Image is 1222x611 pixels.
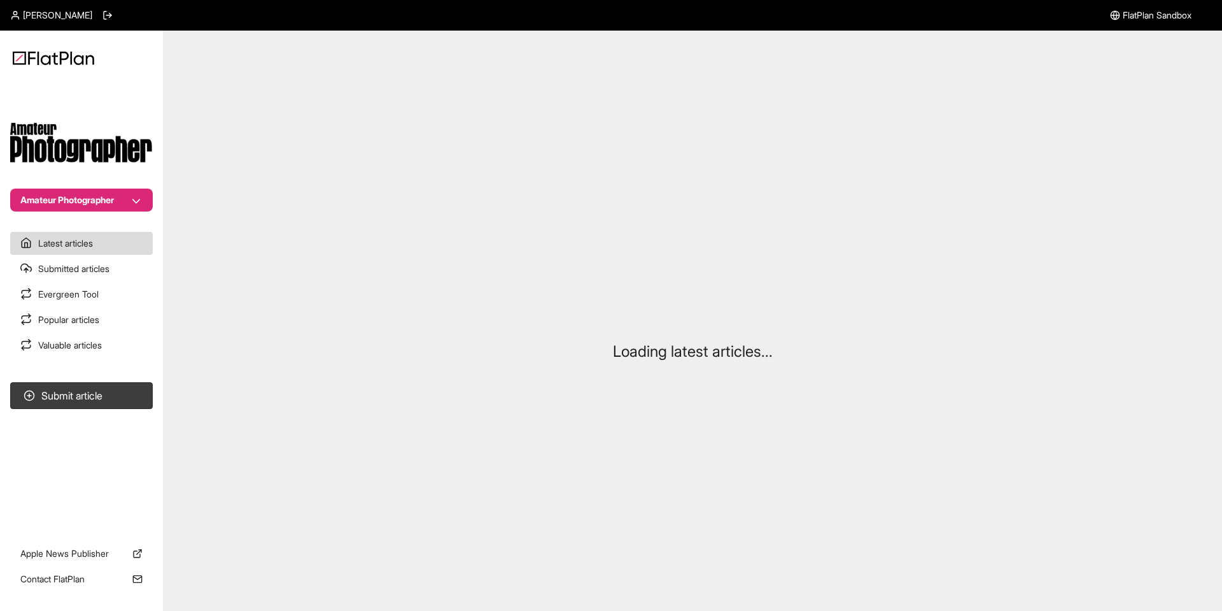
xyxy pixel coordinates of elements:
a: Valuable articles [10,334,153,357]
a: Contact FlatPlan [10,568,153,591]
a: Popular articles [10,308,153,331]
span: FlatPlan Sandbox [1123,9,1191,22]
a: Evergreen Tool [10,283,153,306]
a: Latest articles [10,232,153,255]
img: Publication Logo [10,122,153,163]
span: [PERSON_NAME] [23,9,92,22]
a: Apple News Publisher [10,542,153,565]
a: [PERSON_NAME] [10,9,92,22]
p: Loading latest articles... [613,341,773,362]
button: Submit article [10,382,153,409]
img: Logo [13,51,94,65]
button: Amateur Photographer [10,189,153,212]
a: Submitted articles [10,257,153,280]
